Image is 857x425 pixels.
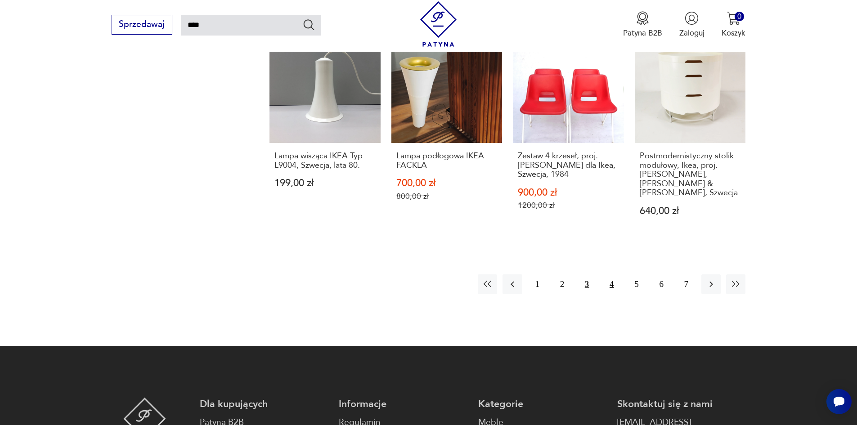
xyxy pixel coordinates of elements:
[112,22,172,29] a: Sprzedawaj
[416,1,461,47] img: Patyna - sklep z meblami i dekoracjami vintage
[627,274,646,294] button: 5
[640,152,741,197] h3: Postmodernistyczny stolik modułowy, Ikea, proj. [PERSON_NAME], [PERSON_NAME] & [PERSON_NAME], Szw...
[396,192,498,201] p: 800,00 zł
[722,28,745,38] p: Koszyk
[339,398,467,411] p: Informacje
[302,18,315,31] button: Szukaj
[391,32,503,237] a: SaleLampa podłogowa IKEA FACKLALampa podłogowa IKEA FACKLA700,00 zł800,00 zł
[396,179,498,188] p: 700,00 zł
[528,274,547,294] button: 1
[623,11,662,38] a: Ikona medaluPatyna B2B
[679,28,704,38] p: Zaloguj
[635,32,746,237] a: Postmodernistyczny stolik modułowy, Ikea, proj. T. Richardson, C. Brill & A. Williams, SzwecjaPos...
[518,188,619,197] p: 900,00 zł
[623,11,662,38] button: Patyna B2B
[685,11,699,25] img: Ikonka użytkownika
[200,398,328,411] p: Dla kupujących
[826,389,852,414] iframe: Smartsupp widget button
[677,274,696,294] button: 7
[518,201,619,210] p: 1200,00 zł
[274,179,376,188] p: 199,00 zł
[636,11,650,25] img: Ikona medalu
[727,11,740,25] img: Ikona koszyka
[735,12,744,21] div: 0
[552,274,572,294] button: 2
[722,11,745,38] button: 0Koszyk
[617,398,745,411] p: Skontaktuj się z nami
[513,32,624,237] a: SaleZestaw 4 krzeseł, proj. Niels Gammelgaard dla Ikea, Szwecja, 1984Zestaw 4 krzeseł, proj. [PER...
[577,274,597,294] button: 3
[652,274,671,294] button: 6
[518,152,619,179] h3: Zestaw 4 krzeseł, proj. [PERSON_NAME] dla Ikea, Szwecja, 1984
[602,274,621,294] button: 4
[274,152,376,170] h3: Lampa wisząca IKEA Typ L9004, Szwecja, lata 80.
[478,398,606,411] p: Kategorie
[679,11,704,38] button: Zaloguj
[269,32,381,237] a: Lampa wisząca IKEA Typ L9004, Szwecja, lata 80.Lampa wisząca IKEA Typ L9004, Szwecja, lata 80.199...
[623,28,662,38] p: Patyna B2B
[112,15,172,35] button: Sprzedawaj
[396,152,498,170] h3: Lampa podłogowa IKEA FACKLA
[640,206,741,216] p: 640,00 zł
